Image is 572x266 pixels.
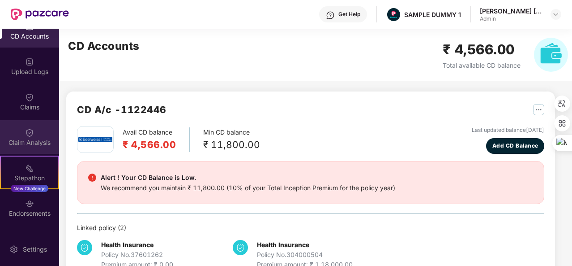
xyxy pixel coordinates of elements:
[486,138,544,154] button: Add CD Balance
[326,11,335,20] img: svg+xml;base64,PHN2ZyBpZD0iSGVscC0zMngzMiIgeG1sbnM9Imh0dHA6Ly93d3cudzMub3JnLzIwMDAvc3ZnIiB3aWR0aD...
[101,183,395,193] div: We recommend you maintain ₹ 11,800.00 (10% of your Total Inception Premium for the policy year)
[88,174,96,182] img: svg+xml;base64,PHN2ZyBpZD0iRGFuZ2VyX2FsZXJ0IiBkYXRhLW5hbWU9IkRhbmdlciBhbGVydCIgeG1sbnM9Imh0dHA6Ly...
[387,8,400,21] img: Pazcare_Alternative_logo-01-01.png
[25,93,34,102] img: svg+xml;base64,PHN2ZyBpZD0iQ2xhaW0iIHhtbG5zPSJodHRwOi8vd3d3LnczLm9yZy8yMDAwL3N2ZyIgd2lkdGg9IjIwIi...
[1,174,58,183] div: Stepathon
[77,223,544,233] div: Linked policy ( 2 )
[443,39,521,60] h2: ₹ 4,566.00
[203,137,260,152] div: ₹ 11,800.00
[492,142,538,150] span: Add CD Balance
[25,57,34,66] img: svg+xml;base64,PHN2ZyBpZD0iVXBsb2FkX0xvZ3MiIGRhdGEtbmFtZT0iVXBsb2FkIExvZ3MiIHhtbG5zPSJodHRwOi8vd3...
[480,7,542,15] div: [PERSON_NAME] [PERSON_NAME]
[257,250,353,260] div: Policy No. 304000504
[257,241,309,249] b: Health Insurance
[480,15,542,22] div: Admin
[20,245,50,254] div: Settings
[11,185,48,192] div: New Challenge
[533,104,544,115] img: svg+xml;base64,PHN2ZyB4bWxucz0iaHR0cDovL3d3dy53My5vcmcvMjAwMC9zdmciIHdpZHRoPSIyNSIgaGVpZ2h0PSIyNS...
[77,102,166,117] h2: CD A/c - 1122446
[534,38,568,72] img: svg+xml;base64,PHN2ZyB4bWxucz0iaHR0cDovL3d3dy53My5vcmcvMjAwMC9zdmciIHhtbG5zOnhsaW5rPSJodHRwOi8vd3...
[78,137,112,142] img: edel.png
[68,38,140,55] h2: CD Accounts
[25,128,34,137] img: svg+xml;base64,PHN2ZyBpZD0iQ2xhaW0iIHhtbG5zPSJodHRwOi8vd3d3LnczLm9yZy8yMDAwL3N2ZyIgd2lkdGg9IjIwIi...
[11,9,69,20] img: New Pazcare Logo
[77,240,92,255] img: svg+xml;base64,PHN2ZyB4bWxucz0iaHR0cDovL3d3dy53My5vcmcvMjAwMC9zdmciIHdpZHRoPSIzNCIgaGVpZ2h0PSIzNC...
[338,11,360,18] div: Get Help
[203,127,260,152] div: Min CD balance
[25,199,34,208] img: svg+xml;base64,PHN2ZyBpZD0iRW5kb3JzZW1lbnRzIiB4bWxucz0iaHR0cDovL3d3dy53My5vcmcvMjAwMC9zdmciIHdpZH...
[443,61,521,69] span: Total available CD balance
[552,11,559,18] img: svg+xml;base64,PHN2ZyBpZD0iRHJvcGRvd24tMzJ4MzIiIHhtbG5zPSJodHRwOi8vd3d3LnczLm9yZy8yMDAwL3N2ZyIgd2...
[123,137,176,152] h2: ₹ 4,566.00
[404,10,461,19] div: SAMPLE DUMMY 1
[233,240,248,255] img: svg+xml;base64,PHN2ZyB4bWxucz0iaHR0cDovL3d3dy53My5vcmcvMjAwMC9zdmciIHdpZHRoPSIzNCIgaGVpZ2h0PSIzNC...
[101,172,395,183] div: Alert ! Your CD Balance is Low.
[101,250,173,260] div: Policy No. 37601262
[25,164,34,173] img: svg+xml;base64,PHN2ZyB4bWxucz0iaHR0cDovL3d3dy53My5vcmcvMjAwMC9zdmciIHdpZHRoPSIyMSIgaGVpZ2h0PSIyMC...
[101,241,154,249] b: Health Insurance
[9,245,18,254] img: svg+xml;base64,PHN2ZyBpZD0iU2V0dGluZy0yMHgyMCIgeG1sbnM9Imh0dHA6Ly93d3cudzMub3JnLzIwMDAvc3ZnIiB3aW...
[123,127,190,152] div: Avail CD balance
[472,126,544,135] div: Last updated balance [DATE]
